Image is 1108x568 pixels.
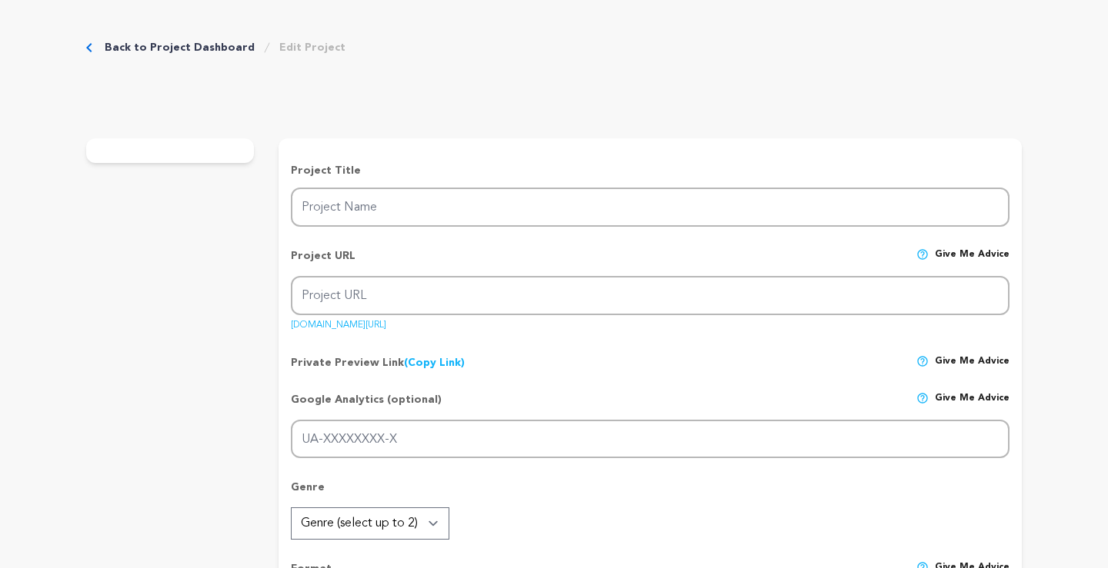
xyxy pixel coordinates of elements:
a: (Copy Link) [404,357,465,368]
div: Breadcrumb [86,40,345,55]
a: Edit Project [279,40,345,55]
span: Give me advice [935,248,1010,276]
img: help-circle.svg [916,355,929,367]
p: Project Title [291,163,1010,178]
p: Genre [291,480,1010,507]
p: Google Analytics (optional) [291,392,442,420]
span: Give me advice [935,392,1010,420]
input: UA-XXXXXXXX-X [291,420,1010,459]
p: Private Preview Link [291,355,465,370]
span: Give me advice [935,355,1010,370]
input: Project URL [291,276,1010,315]
img: help-circle.svg [916,392,929,404]
a: Back to Project Dashboard [105,40,255,55]
img: help-circle.svg [916,248,929,261]
a: [DOMAIN_NAME][URL] [291,314,386,330]
p: Project URL [291,248,355,276]
input: Project Name [291,188,1010,227]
